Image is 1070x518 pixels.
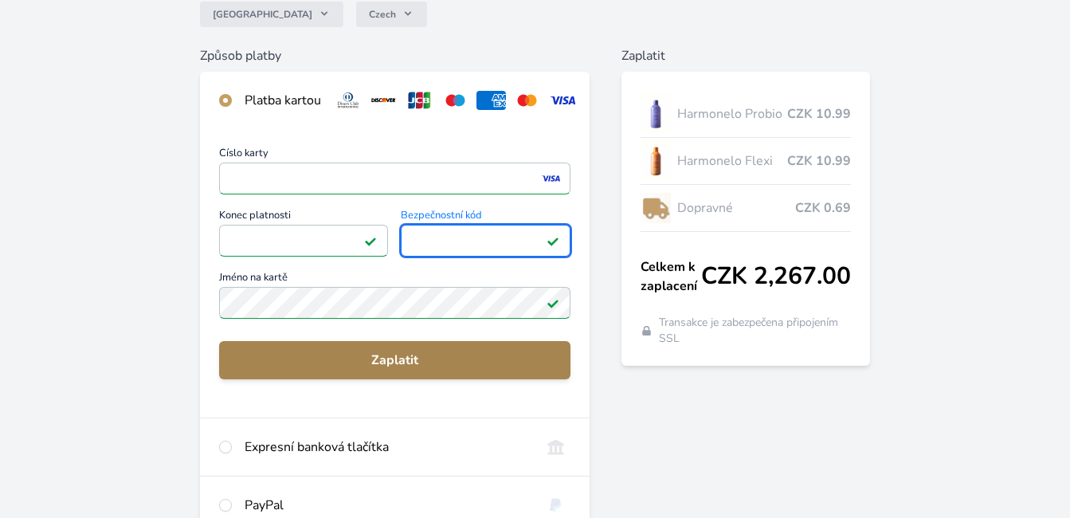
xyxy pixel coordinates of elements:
[541,496,570,515] img: paypal.svg
[200,2,343,27] button: [GEOGRAPHIC_DATA]
[677,104,788,124] span: Harmonelo Probio
[226,167,563,190] iframe: Iframe pro číslo karty
[787,151,851,171] span: CZK 10.99
[547,234,559,247] img: Platné pole
[787,104,851,124] span: CZK 10.99
[441,91,470,110] img: maestro.svg
[219,210,389,225] span: Konec platnosti
[364,234,377,247] img: Platné pole
[369,91,398,110] img: discover.svg
[200,46,590,65] h6: Způsob platby
[232,351,558,370] span: Zaplatit
[540,171,562,186] img: visa
[226,230,382,252] iframe: Iframe pro datum vypršení platnosti
[369,8,396,21] span: Czech
[219,273,570,287] span: Jméno na kartě
[541,438,570,457] img: onlineBanking_CZ.svg
[405,91,434,110] img: jcb.svg
[641,257,702,296] span: Celkem k zaplacení
[677,151,788,171] span: Harmonelo Flexi
[677,198,796,218] span: Dopravné
[219,287,570,319] input: Jméno na kartěPlatné pole
[476,91,506,110] img: amex.svg
[795,198,851,218] span: CZK 0.69
[245,438,528,457] div: Expresní banková tlačítka
[219,341,570,379] button: Zaplatit
[512,91,542,110] img: mc.svg
[641,141,671,181] img: CLEAN_FLEXI_se_stinem_x-hi_(1)-lo.jpg
[641,94,671,134] img: CLEAN_PROBIO_se_stinem_x-lo.jpg
[548,91,578,110] img: visa.svg
[401,210,570,225] span: Bezpečnostní kód
[334,91,363,110] img: diners.svg
[219,148,570,163] span: Číslo karty
[701,262,851,291] span: CZK 2,267.00
[245,91,321,110] div: Platba kartou
[547,296,559,309] img: Platné pole
[356,2,427,27] button: Czech
[408,230,563,252] iframe: Iframe pro bezpečnostní kód
[245,496,528,515] div: PayPal
[641,188,671,228] img: delivery-lo.png
[621,46,871,65] h6: Zaplatit
[213,8,312,21] span: [GEOGRAPHIC_DATA]
[659,315,852,347] span: Transakce je zabezpečena připojením SSL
